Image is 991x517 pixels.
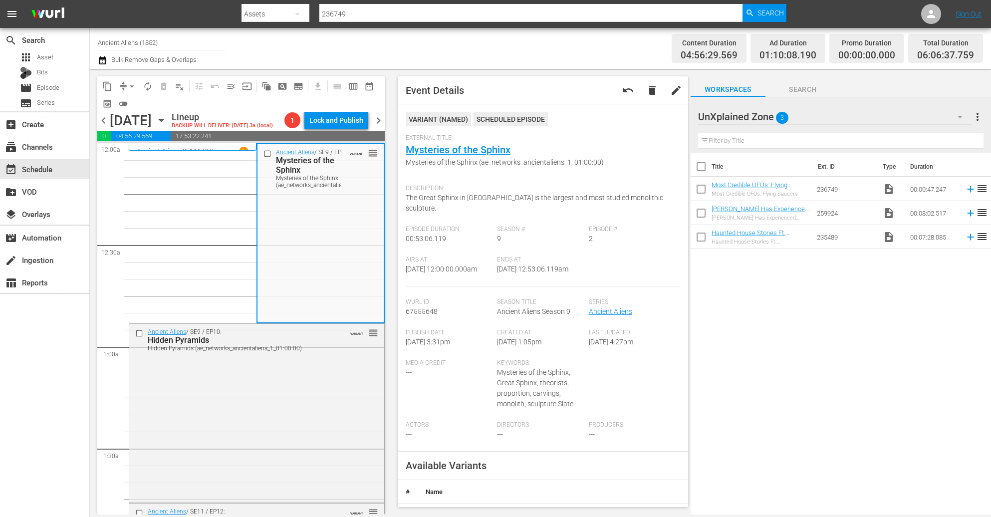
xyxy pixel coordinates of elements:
span: reorder [368,327,378,338]
span: 17:53:22.241 [171,131,385,141]
a: [PERSON_NAME] Has Experienced Paranormal Activity Her Whole Life [712,205,809,228]
span: Last Updated [589,329,675,337]
span: calendar_view_week_outlined [348,81,358,91]
span: 04:56:29.569 [681,50,738,61]
span: --- [406,368,412,376]
span: Episode # [589,226,675,234]
div: / SE9 / EP2: [276,149,353,189]
span: reorder [976,207,988,219]
p: SE14 / [183,148,199,155]
span: content_copy [102,81,112,91]
span: menu_open [226,81,236,91]
div: UnXplained Zone [698,103,972,131]
span: Search [757,4,784,22]
span: --- [497,430,503,438]
span: 67555648 [406,307,438,315]
span: Created At [497,329,583,337]
div: Promo Duration [838,36,895,50]
td: 00:07:28.085 [906,225,961,249]
span: subtitles_outlined [293,81,303,91]
span: 01:10:08.190 [97,131,111,141]
button: Search [743,4,786,22]
span: arrow_drop_down [127,81,137,91]
td: 00:00:47.247 [906,177,961,201]
span: Search [765,83,840,96]
span: toggle_off [118,99,128,109]
span: 01:10:08.190 [759,50,816,61]
span: Mysteries of the Sphinx, Great Sphinx, theorists, proportion, carvings, monolith, sculpture Slate [497,368,573,408]
td: 236749 [813,177,879,201]
span: Ancient Aliens Season 9 [497,307,570,315]
span: [DATE] 12:00:00.000am [406,265,477,273]
span: Available Variants [406,460,487,472]
span: VARIANT [350,148,363,156]
span: 1 [284,116,300,124]
div: [PERSON_NAME] Has Experienced Paranormal Activity Her Whole Life [712,215,809,221]
span: video_file [883,207,895,219]
span: date_range_outlined [364,81,374,91]
span: subscriptions [5,141,17,153]
th: Name [418,480,653,504]
span: [DATE] 12:53:06.119am [497,265,568,273]
span: event_available [5,164,17,176]
div: Total Duration [917,36,974,50]
span: The Great Sphinx in [GEOGRAPHIC_DATA] is the largest and most studied monolithic sculpture. [406,194,663,212]
span: pageview_outlined [277,81,287,91]
span: Series [589,298,675,306]
span: Ends At [497,256,583,264]
div: Lineup [172,112,273,123]
th: # [398,480,418,504]
span: [DATE] 1:05pm [497,338,541,346]
span: 9 [497,235,501,243]
div: Most Credible UFOs: Flying Saucers [712,191,809,197]
button: more_vert [972,105,984,129]
th: Ext. ID [812,153,877,181]
div: Lock and Publish [309,111,363,129]
button: Lock and Publish [304,111,368,129]
span: 00:53:06.119 [406,235,446,243]
span: compress [118,81,128,91]
div: Ad Duration [759,36,816,50]
span: Producers [589,421,675,429]
div: Mysteries of the Sphinx [276,156,353,175]
span: --- [406,430,412,438]
span: undo [622,84,634,96]
span: Workspaces [691,83,765,96]
span: External Title [406,134,675,142]
th: Type [877,153,904,181]
svg: Add to Schedule [965,184,976,195]
span: Select an event to delete [156,78,172,94]
button: reorder [368,507,378,517]
span: VARIANT [350,327,363,335]
span: preview_outlined [102,99,112,109]
span: Asset [37,52,53,62]
span: subtitles [20,97,32,109]
span: reorder [976,183,988,195]
span: Actors [406,421,492,429]
div: Mysteries of the Sphinx (ae_networks_ancientaliens_1_01:00:00) [276,175,353,189]
span: [DATE] 4:27pm [589,338,633,346]
a: Most Credible UFOs: Flying Saucers [712,181,791,196]
span: delete [646,84,658,96]
p: / [180,148,183,155]
a: Ancient Aliens [137,147,180,155]
span: Keywords [497,359,583,367]
span: Bits [37,67,48,77]
a: Ancient Aliens [589,307,632,315]
span: Clear Lineup [172,78,188,94]
span: Automation [5,232,17,244]
span: Episode Duration [406,226,492,234]
div: / SE9 / EP10: [148,328,334,352]
span: 06:06:37.759 [917,50,974,61]
span: Media Credit [406,359,492,367]
img: ans4CAIJ8jUAAAAAAAAAAAAAAAAAAAAAAAAgQb4GAAAAAAAAAAAAAAAAAAAAAAAAJMjXAAAAAAAAAAAAAAAAAAAAAAAAgAT5G... [24,2,72,26]
span: 2 [589,235,593,243]
span: more_vert [972,111,984,123]
span: Airs At [406,256,492,264]
button: delete [640,78,664,102]
span: movie [20,82,32,94]
span: video_file [883,231,895,243]
div: Hidden Pyramids [148,335,334,345]
span: auto_awesome_motion_outlined [261,81,271,91]
span: chevron_right [372,114,385,127]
